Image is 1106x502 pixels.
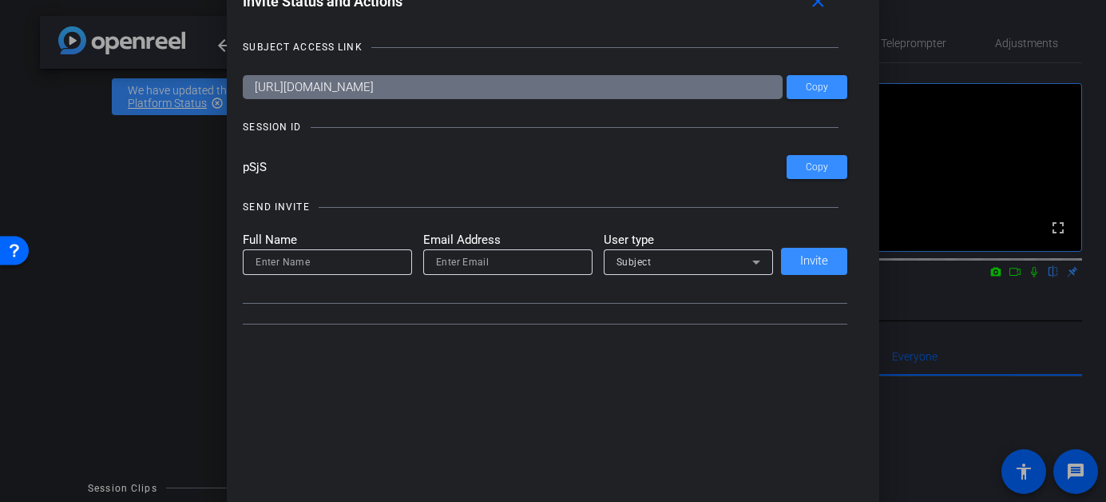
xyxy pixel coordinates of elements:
[243,199,847,215] openreel-title-line: SEND INVITE
[243,119,301,135] div: SESSION ID
[806,161,828,173] span: Copy
[243,39,362,55] div: SUBJECT ACCESS LINK
[243,231,412,249] mat-label: Full Name
[787,155,847,179] button: Copy
[616,257,652,268] span: Subject
[787,75,847,99] button: Copy
[243,39,847,55] openreel-title-line: SUBJECT ACCESS LINK
[806,82,828,94] span: Copy
[604,231,773,249] mat-label: User type
[243,199,309,215] div: SEND INVITE
[243,119,847,135] openreel-title-line: SESSION ID
[423,231,593,249] mat-label: Email Address
[256,253,399,272] input: Enter Name
[436,253,580,272] input: Enter Email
